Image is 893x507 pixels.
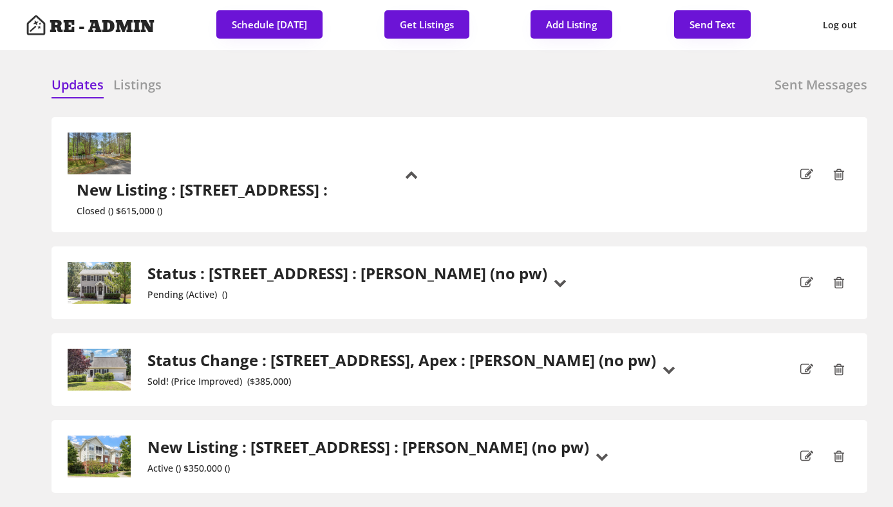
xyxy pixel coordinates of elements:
[147,438,589,457] h2: New Listing : [STREET_ADDRESS] : [PERSON_NAME] (no pw)
[813,10,867,40] button: Log out
[147,351,656,370] h2: Status Change : [STREET_ADDRESS], Apex : [PERSON_NAME] (no pw)
[77,206,332,217] div: Closed () $615,000 ()
[147,463,589,474] div: Active () $350,000 ()
[26,15,46,35] img: Artboard%201%20copy%203.svg
[531,10,612,39] button: Add Listing
[216,10,323,39] button: Schedule [DATE]
[674,10,751,39] button: Send Text
[67,349,131,391] img: 20250519200703221918000000-o.jpg
[52,76,104,94] h6: Updates
[147,290,547,300] div: Pending (Active) ()
[67,436,131,477] img: 20250827153836914057000000-o.jpg
[67,262,131,304] img: 20250724172752824132000000-o.jpg
[147,264,547,283] h2: Status : [STREET_ADDRESS] : [PERSON_NAME] (no pw)
[67,133,131,174] img: 20250409202501095101000000-o.jpg
[775,76,867,94] h6: Sent Messages
[384,10,469,39] button: Get Listings
[113,76,162,94] h6: Listings
[147,376,656,387] div: Sold! (Price Improved) ($385,000)
[50,19,155,35] h4: RE - ADMIN
[77,181,332,199] h2: New Listing : [STREET_ADDRESS] :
